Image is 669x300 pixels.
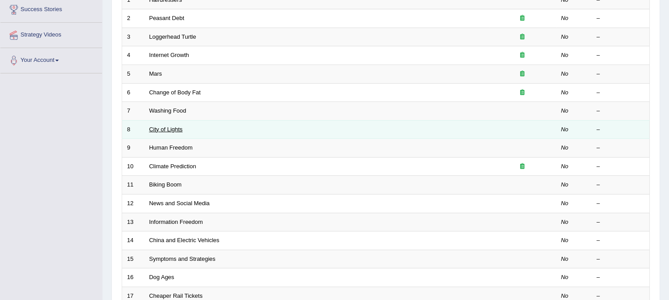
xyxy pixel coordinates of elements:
[561,52,569,58] em: No
[122,139,144,158] td: 9
[122,250,144,268] td: 15
[597,107,645,115] div: –
[122,268,144,287] td: 16
[561,163,569,170] em: No
[122,28,144,46] td: 3
[597,51,645,60] div: –
[494,14,551,23] div: Exam occurring question
[149,107,186,114] a: Washing Food
[597,33,645,41] div: –
[494,89,551,97] div: Exam occurring question
[149,70,162,77] a: Mars
[149,126,183,133] a: City of Lights
[149,89,201,96] a: Change of Body Fat
[561,274,569,280] em: No
[561,255,569,262] em: No
[494,162,551,171] div: Exam occurring question
[149,163,197,170] a: Climate Prediction
[597,162,645,171] div: –
[149,144,193,151] a: Human Freedom
[597,14,645,23] div: –
[561,144,569,151] em: No
[149,274,174,280] a: Dog Ages
[561,181,569,188] em: No
[149,52,189,58] a: Internet Growth
[149,200,210,207] a: News and Social Media
[597,126,645,134] div: –
[122,102,144,121] td: 7
[149,33,197,40] a: Loggerhead Turtle
[561,292,569,299] em: No
[561,237,569,243] em: No
[561,126,569,133] em: No
[561,219,569,225] em: No
[597,255,645,264] div: –
[122,176,144,195] td: 11
[122,194,144,213] td: 12
[149,15,185,21] a: Peasant Debt
[561,107,569,114] em: No
[122,83,144,102] td: 6
[0,23,102,45] a: Strategy Videos
[561,70,569,77] em: No
[597,181,645,189] div: –
[149,181,182,188] a: Biking Boom
[597,70,645,78] div: –
[597,273,645,282] div: –
[122,120,144,139] td: 8
[149,255,216,262] a: Symptoms and Strategies
[122,157,144,176] td: 10
[122,9,144,28] td: 2
[494,70,551,78] div: Exam occurring question
[597,236,645,245] div: –
[597,89,645,97] div: –
[122,46,144,65] td: 4
[494,33,551,41] div: Exam occurring question
[561,33,569,40] em: No
[597,199,645,208] div: –
[494,51,551,60] div: Exam occurring question
[122,231,144,250] td: 14
[122,213,144,231] td: 13
[561,15,569,21] em: No
[149,237,220,243] a: China and Electric Vehicles
[597,218,645,227] div: –
[561,200,569,207] em: No
[122,65,144,84] td: 5
[149,292,203,299] a: Cheaper Rail Tickets
[0,48,102,70] a: Your Account
[149,219,203,225] a: Information Freedom
[561,89,569,96] em: No
[597,144,645,152] div: –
